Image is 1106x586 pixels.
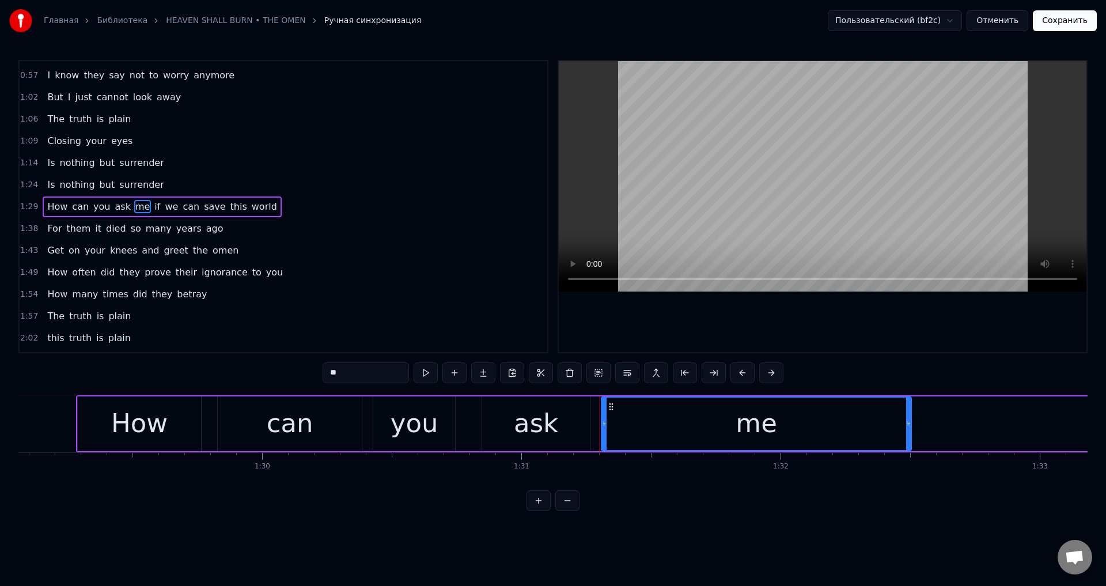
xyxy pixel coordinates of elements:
div: 1:32 [773,462,789,471]
span: knees [109,244,138,257]
span: 1:49 [20,267,38,278]
span: but [99,178,116,191]
div: 1:31 [514,462,529,471]
a: HEAVEN SHALL BURN • THE OMEN [166,15,305,27]
span: the [192,244,209,257]
a: Открытый чат [1058,540,1092,574]
span: surrender [118,156,165,169]
div: 1:30 [255,462,270,471]
span: to [251,266,263,279]
span: know [54,69,80,82]
span: 1:29 [20,201,38,213]
span: 1:43 [20,245,38,256]
span: their [175,266,198,279]
span: you [92,200,111,213]
span: they [151,288,174,301]
span: this [46,331,65,345]
div: me [736,404,777,443]
nav: breadcrumb [44,15,421,27]
img: youka [9,9,32,32]
span: anymore [192,69,236,82]
span: world [251,200,278,213]
span: For [46,222,63,235]
span: ago [205,222,225,235]
span: cannot [96,90,130,104]
span: How [46,266,69,279]
span: truth [68,309,93,323]
span: ask [114,200,132,213]
a: Главная [44,15,78,27]
span: worry [162,69,190,82]
span: betray [176,288,208,301]
span: greet [162,244,189,257]
button: Отменить [967,10,1028,31]
div: 1:33 [1032,462,1048,471]
span: omen [211,244,240,257]
span: truth [68,331,93,345]
span: away [156,90,182,104]
span: did [132,288,149,301]
span: not [128,69,146,82]
span: I [46,69,51,82]
span: 1:14 [20,157,38,169]
span: 1:54 [20,289,38,300]
span: say [108,69,126,82]
span: But [46,90,64,104]
span: to [148,69,160,82]
span: 1:02 [20,92,38,103]
span: Ручная синхронизация [324,15,422,27]
span: can [71,200,90,213]
span: 1:57 [20,311,38,322]
div: can [267,404,313,443]
span: your [84,244,107,257]
span: plain [107,112,132,126]
span: nothing [59,178,96,191]
span: me [134,200,151,213]
span: 1:38 [20,223,38,235]
span: they [82,69,105,82]
span: did [100,266,116,279]
span: How [46,288,69,301]
span: 1:06 [20,114,38,125]
span: many [71,288,99,301]
span: plain [107,331,132,345]
span: is [95,331,105,345]
span: on [67,244,81,257]
span: and [141,244,160,257]
span: 0:57 [20,70,38,81]
span: plain [107,309,132,323]
span: eyes [110,134,134,148]
span: is [96,309,105,323]
span: it [94,222,103,235]
span: often [71,266,97,279]
span: can [181,200,200,213]
span: died [105,222,127,235]
span: look [132,90,153,104]
span: but [99,156,116,169]
span: Get [46,244,65,257]
span: truth [68,112,93,126]
span: prove [143,266,172,279]
div: ask [514,404,558,443]
span: nothing [59,156,96,169]
span: Is [46,178,56,191]
span: How [46,200,69,213]
span: save [203,200,226,213]
span: 1:09 [20,135,38,147]
span: so [130,222,142,235]
span: surrender [118,178,165,191]
span: we [164,200,179,213]
span: your [85,134,108,148]
span: Closing [46,134,82,148]
span: you [265,266,284,279]
a: Библиотека [97,15,147,27]
span: years [175,222,203,235]
span: Is [46,156,56,169]
span: many [145,222,173,235]
span: 1:24 [20,179,38,191]
div: How [111,404,168,443]
span: if [153,200,161,213]
span: just [74,90,93,104]
span: The [46,309,66,323]
span: I [67,90,72,104]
